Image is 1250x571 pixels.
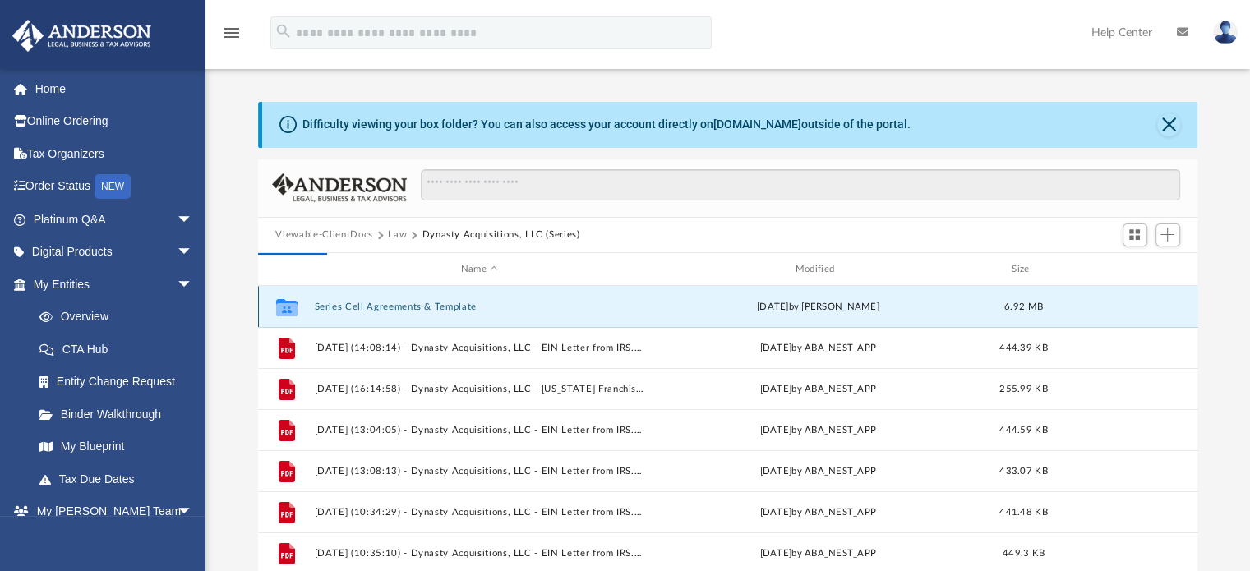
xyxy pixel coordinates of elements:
i: search [274,22,293,40]
span: 449.3 KB [1002,549,1044,558]
div: [DATE] by ABA_NEST_APP [653,341,984,356]
span: arrow_drop_down [177,203,210,237]
a: Tax Organizers [12,137,218,170]
a: Entity Change Request [23,366,218,398]
input: Search files and folders [421,169,1179,200]
div: [DATE] by ABA_NEST_APP [653,423,984,438]
a: My Blueprint [23,431,210,463]
a: Digital Productsarrow_drop_down [12,236,218,269]
div: id [265,262,306,277]
a: Platinum Q&Aarrow_drop_down [12,203,218,236]
img: Anderson Advisors Platinum Portal [7,20,156,52]
a: Tax Due Dates [23,463,218,495]
div: Name [313,262,644,277]
a: menu [222,31,242,43]
span: arrow_drop_down [177,268,210,302]
button: Close [1157,113,1180,136]
button: [DATE] (10:35:10) - Dynasty Acquisitions, LLC - EIN Letter from IRS.pdf [314,548,645,559]
div: Modified [652,262,983,277]
div: [DATE] by ABA_NEST_APP [653,505,984,520]
a: Overview [23,301,218,334]
button: [DATE] (16:14:58) - Dynasty Acquisitions, LLC - [US_STATE] Franchise from [US_STATE] Comptroller.pdf [314,384,645,394]
button: Switch to Grid View [1123,223,1147,246]
button: Series Cell Agreements & Template [314,302,645,312]
span: 433.07 KB [999,467,1047,476]
button: Dynasty Acquisitions, LLC (Series) [422,228,579,242]
a: Order StatusNEW [12,170,218,204]
a: Home [12,72,218,105]
a: CTA Hub [23,333,218,366]
div: Size [990,262,1056,277]
a: My Entitiesarrow_drop_down [12,268,218,301]
span: 444.39 KB [999,343,1047,352]
a: Online Ordering [12,105,218,138]
span: arrow_drop_down [177,495,210,529]
button: [DATE] (13:08:13) - Dynasty Acquisitions, LLC - EIN Letter from IRS.pdf [314,466,645,477]
img: User Pic [1213,21,1238,44]
span: 6.92 MB [1004,302,1043,311]
span: arrow_drop_down [177,236,210,269]
div: [DATE] by ABA_NEST_APP [653,464,984,479]
div: [DATE] by ABA_NEST_APP [653,382,984,397]
span: 441.48 KB [999,508,1047,517]
a: My [PERSON_NAME] Teamarrow_drop_down [12,495,210,528]
button: [DATE] (13:04:05) - Dynasty Acquisitions, LLC - EIN Letter from IRS.pdf [314,425,645,435]
button: [DATE] (14:08:14) - Dynasty Acquisitions, LLC - EIN Letter from IRS.pdf [314,343,645,353]
i: menu [222,23,242,43]
button: Add [1155,223,1180,246]
div: id [1063,262,1179,277]
button: Viewable-ClientDocs [275,228,372,242]
button: [DATE] (10:34:29) - Dynasty Acquisitions, LLC - EIN Letter from IRS.pdf [314,507,645,518]
div: [DATE] by [PERSON_NAME] [653,300,984,315]
span: 444.59 KB [999,426,1047,435]
div: Difficulty viewing your box folder? You can also access your account directly on outside of the p... [302,116,911,133]
button: Law [388,228,407,242]
span: 255.99 KB [999,385,1047,394]
a: [DOMAIN_NAME] [713,117,801,131]
a: Binder Walkthrough [23,398,218,431]
div: [DATE] by ABA_NEST_APP [653,546,984,561]
div: NEW [95,174,131,199]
